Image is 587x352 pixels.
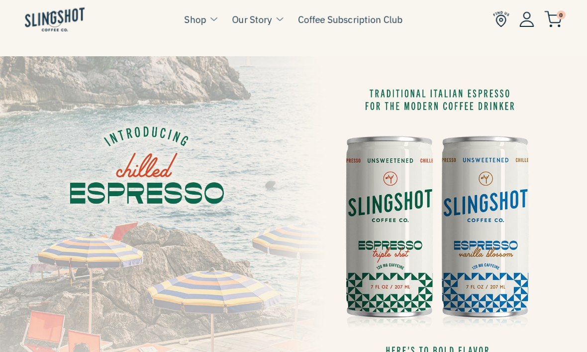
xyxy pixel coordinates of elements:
a: Our Story [232,12,272,27]
span: 0 [557,10,566,19]
img: cart [544,11,562,27]
a: Shop [185,12,206,27]
a: Coffee Subscription Club [298,12,403,27]
a: 0 [544,13,562,25]
img: Account [519,11,534,27]
img: Find Us [493,11,509,27]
